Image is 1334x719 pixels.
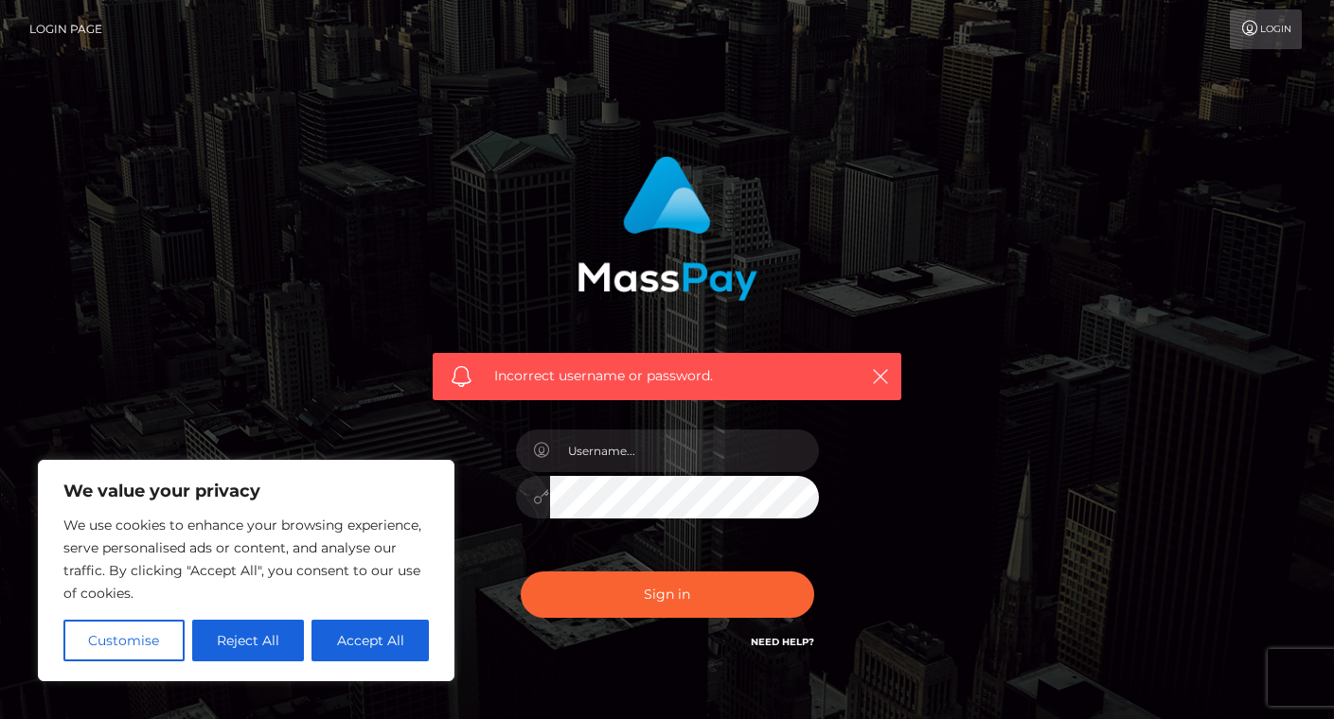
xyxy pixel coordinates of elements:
[751,636,814,648] a: Need Help?
[29,9,102,49] a: Login Page
[38,460,454,681] div: We value your privacy
[550,430,819,472] input: Username...
[63,514,429,605] p: We use cookies to enhance your browsing experience, serve personalised ads or content, and analys...
[494,366,840,386] span: Incorrect username or password.
[63,480,429,502] p: We value your privacy
[63,620,185,661] button: Customise
[192,620,305,661] button: Reject All
[521,571,814,618] button: Sign in
[311,620,429,661] button: Accept All
[1230,9,1302,49] a: Login
[578,156,757,301] img: MassPay Login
